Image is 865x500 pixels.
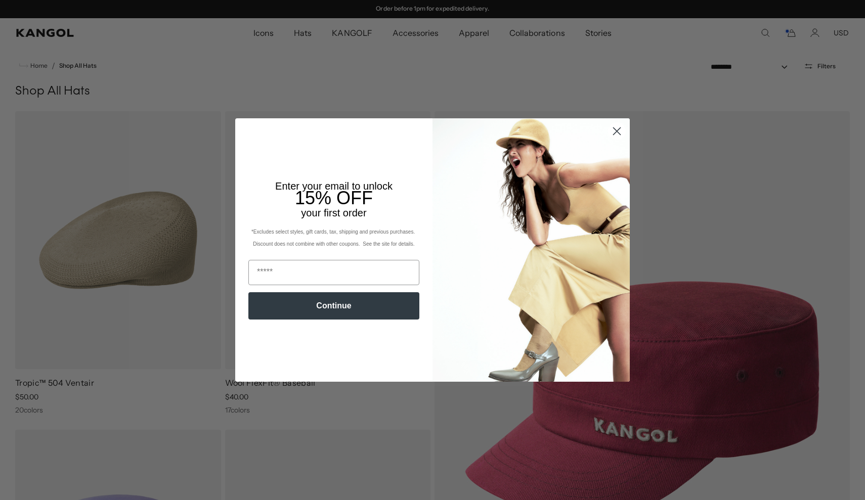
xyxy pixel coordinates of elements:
[295,188,373,208] span: 15% OFF
[248,260,419,285] input: Email
[275,180,393,192] span: Enter your email to unlock
[608,122,626,140] button: Close dialog
[248,292,419,320] button: Continue
[251,229,416,247] span: *Excludes select styles, gift cards, tax, shipping and previous purchases. Discount does not comb...
[301,207,366,218] span: your first order
[433,118,630,381] img: 93be19ad-e773-4382-80b9-c9d740c9197f.jpeg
